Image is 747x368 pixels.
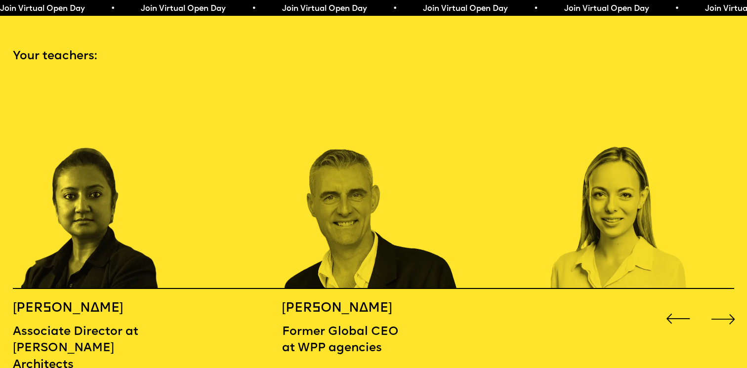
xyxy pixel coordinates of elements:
span: • [675,5,679,13]
div: 3 / 16 [282,80,461,289]
div: 4 / 16 [551,80,730,289]
h5: [PERSON_NAME] [13,300,147,317]
p: Former Global CEO at WPP agencies [282,324,416,357]
span: • [534,5,538,13]
span: • [393,5,397,13]
div: Previous slide [663,304,693,333]
div: Next slide [708,304,738,333]
h5: [PERSON_NAME] [282,300,416,317]
span: • [111,5,115,13]
div: 2 / 16 [13,80,192,289]
p: Your teachers: [13,48,734,65]
span: • [251,5,256,13]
